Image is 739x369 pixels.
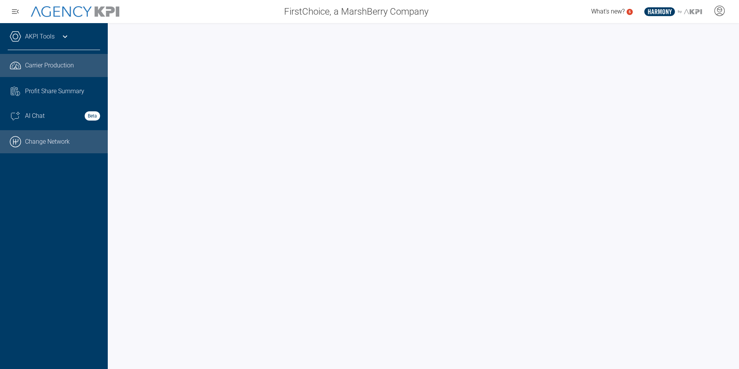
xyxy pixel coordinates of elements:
a: AKPI Tools [25,32,55,41]
a: 5 [627,9,633,15]
img: AgencyKPI [31,6,119,17]
strong: Beta [85,111,100,121]
span: FirstChoice, a MarshBerry Company [284,5,428,18]
span: What's new? [591,8,625,15]
text: 5 [629,10,631,14]
span: Profit Share Summary [25,87,84,96]
span: Carrier Production [25,61,74,70]
span: AI Chat [25,111,45,121]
